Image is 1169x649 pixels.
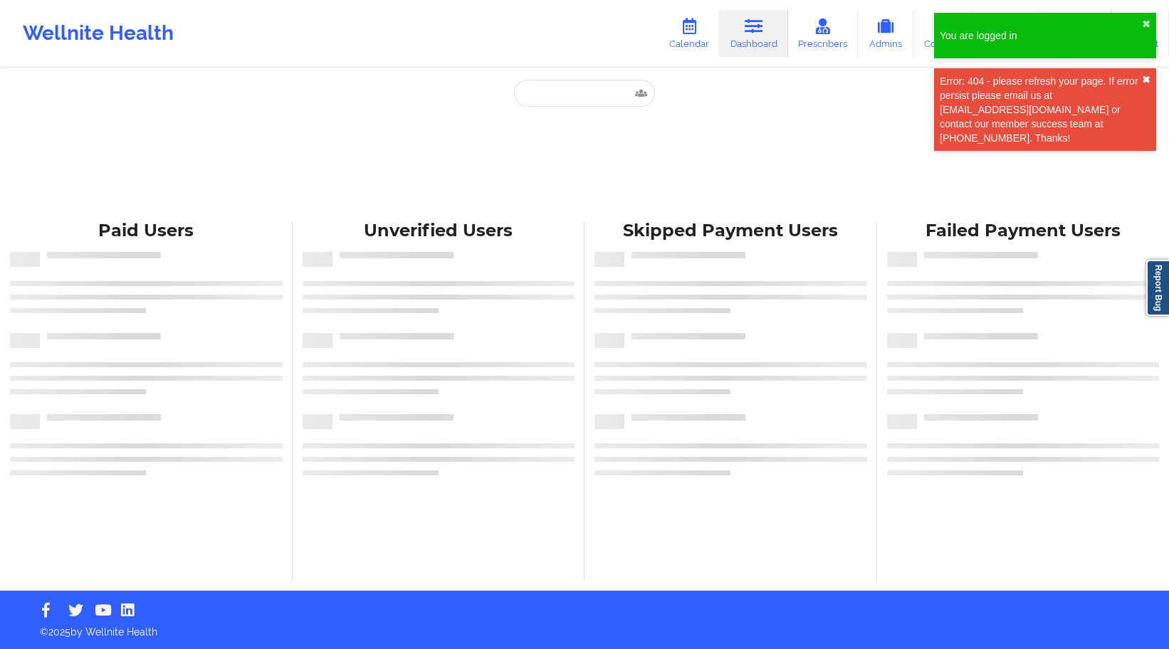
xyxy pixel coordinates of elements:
[720,10,788,57] a: Dashboard
[788,10,859,57] a: Prescribers
[303,220,575,242] div: Unverified Users
[594,220,867,242] div: Skipped Payment Users
[10,220,283,242] div: Paid Users
[659,10,720,57] a: Calendar
[30,615,1139,639] p: © 2025 by Wellnite Health
[940,74,1142,145] div: Error: 404 - please refresh your page. If error persist please email us at [EMAIL_ADDRESS][DOMAIN...
[858,10,913,57] a: Admins
[1146,260,1169,316] a: Report Bug
[940,28,1142,43] div: You are logged in
[887,220,1160,242] div: Failed Payment Users
[1142,19,1150,30] button: close
[1142,74,1150,85] button: close
[913,10,973,57] a: Coaches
